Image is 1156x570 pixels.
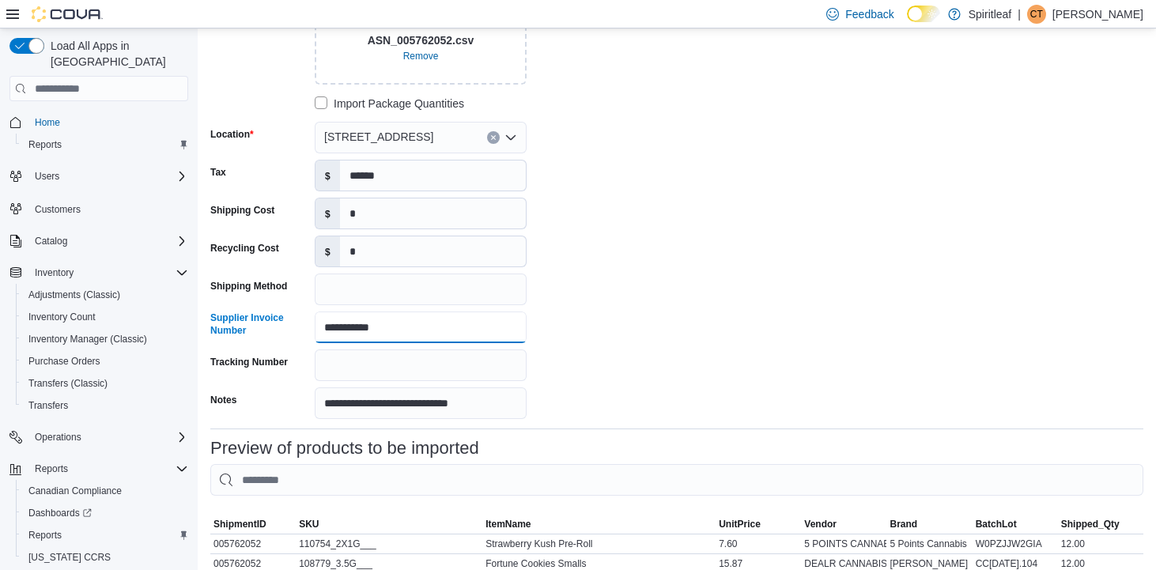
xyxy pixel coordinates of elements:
button: Shipped_Qty [1058,515,1143,534]
span: Transfers [22,396,188,415]
span: Reports [35,462,68,475]
span: Inventory [28,263,188,282]
span: [STREET_ADDRESS] [324,127,433,146]
label: Tax [210,166,226,179]
label: Import Package Quantities [315,94,464,113]
span: Reports [28,138,62,151]
a: Inventory Manager (Classic) [22,330,153,349]
span: Inventory Count [22,308,188,327]
span: Dark Mode [907,22,908,23]
button: Vendor [801,515,886,534]
a: [US_STATE] CCRS [22,548,117,567]
a: Reports [22,135,68,154]
span: Home [28,112,188,132]
div: 5 Points Cannabis [886,534,972,553]
span: Adjustments (Classic) [22,285,188,304]
label: Tracking Number [210,356,288,368]
a: Dashboards [16,502,195,524]
p: | [1018,5,1021,24]
button: Purchase Orders [16,350,195,372]
span: ShipmentID [213,518,266,530]
span: Inventory Count [28,311,96,323]
button: Operations [28,428,88,447]
span: Dashboards [22,504,188,523]
button: Inventory Count [16,306,195,328]
label: Shipping Method [210,280,287,293]
button: Users [28,167,66,186]
span: Reports [28,459,188,478]
label: Shipping Cost [210,204,274,217]
span: SKU [299,518,319,530]
label: $ [315,236,340,266]
span: Catalog [35,235,67,247]
a: Adjustments (Classic) [22,285,127,304]
span: Catalog [28,232,188,251]
span: Home [35,116,60,129]
span: Reports [22,526,188,545]
span: Transfers (Classic) [22,374,188,393]
span: Vendor [804,518,837,530]
span: Canadian Compliance [28,485,122,497]
button: Reports [16,524,195,546]
button: Clear input [487,131,500,144]
a: Transfers [22,396,74,415]
label: $ [315,198,340,228]
div: 005762052 [210,534,296,553]
button: Reports [16,134,195,156]
span: Inventory Manager (Classic) [22,330,188,349]
span: Operations [35,431,81,444]
button: Brand [886,515,972,534]
span: Reports [22,135,188,154]
div: Strawberry Kush Pre-Roll [482,534,716,553]
span: UnitPrice [719,518,761,530]
button: Reports [3,458,195,480]
button: Clear selected files [397,47,445,66]
button: SKU [296,515,482,534]
span: Reports [28,529,62,542]
a: Home [28,113,66,132]
button: [US_STATE] CCRS [16,546,195,568]
span: Washington CCRS [22,548,188,567]
span: CT [1030,5,1043,24]
span: Load All Apps in [GEOGRAPHIC_DATA] [44,38,188,70]
button: Home [3,111,195,134]
h3: Preview of products to be imported [210,439,479,458]
span: Transfers [28,399,68,412]
span: BatchLot [976,518,1017,530]
a: Inventory Count [22,308,102,327]
a: Transfers (Classic) [22,374,114,393]
div: 5 POINTS CANNABIS INC [801,534,886,553]
span: Canadian Compliance [22,481,188,500]
button: Inventory Manager (Classic) [16,328,195,350]
button: Users [3,165,195,187]
button: Inventory [28,263,80,282]
button: Catalog [28,232,74,251]
span: Remove [403,50,439,62]
span: Purchase Orders [28,355,100,368]
span: Adjustments (Classic) [28,289,120,301]
button: Inventory [3,262,195,284]
button: Reports [28,459,74,478]
span: Transfers (Classic) [28,377,108,390]
div: Chloe T [1027,5,1046,24]
button: Canadian Compliance [16,480,195,502]
button: Open list of options [504,131,517,144]
button: BatchLot [973,515,1058,534]
span: Feedback [845,6,893,22]
span: Dashboards [28,507,92,519]
button: Transfers [16,394,195,417]
label: Location [210,128,254,141]
input: Dark Mode [907,6,940,22]
span: Purchase Orders [22,352,188,371]
button: Adjustments (Classic) [16,284,195,306]
span: Operations [28,428,188,447]
button: UnitPrice [716,515,801,534]
label: Supplier Invoice Number [210,311,308,337]
button: Customers [3,197,195,220]
a: Canadian Compliance [22,481,128,500]
span: Customers [35,203,81,216]
div: W0PZJJW2GIA [973,534,1058,553]
a: Customers [28,200,87,219]
div: 110754_2X1G___ [296,534,482,553]
a: Purchase Orders [22,352,107,371]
